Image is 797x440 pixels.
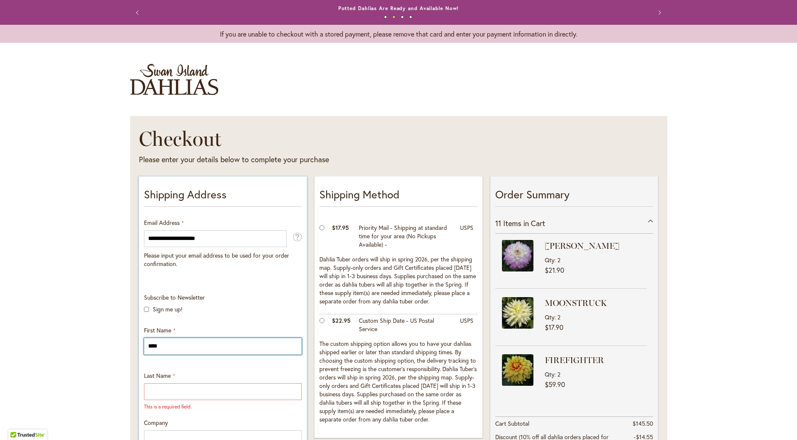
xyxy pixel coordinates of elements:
[355,221,455,253] td: Priority Mail - Shipping at standard time for your area (No Pickups Available) -
[401,16,404,18] button: 3 of 4
[545,240,645,252] strong: [PERSON_NAME]
[545,266,564,274] span: $21.90
[409,16,412,18] button: 4 of 4
[456,221,478,253] td: USPS
[557,313,560,321] span: 2
[545,256,554,264] span: Qty
[557,370,560,378] span: 2
[139,154,508,165] div: Please enter your details below to complete your purchase
[557,256,560,264] span: 2
[139,126,508,151] h1: Checkout
[651,4,667,21] button: Next
[319,187,477,207] p: Shipping Method
[545,323,563,332] span: $17.90
[392,16,395,18] button: 2 of 4
[153,305,183,313] label: Sign me up!
[144,219,180,227] span: Email Address
[144,419,168,427] span: Company
[502,240,533,271] img: MIKAYLA MIRANDA
[503,218,545,228] span: Items in Cart
[545,354,645,366] strong: FIREFIGHTER
[130,4,147,21] button: Previous
[502,297,533,329] img: MOONSTRUCK
[332,316,350,324] span: $22.95
[355,314,455,337] td: Custom Ship Date - US Postal Service
[144,187,302,207] p: Shipping Address
[545,380,565,389] span: $59.90
[319,253,477,314] td: Dahlia Tuber orders will ship in spring 2026, per the shipping map. Supply-only orders and Gift C...
[632,419,653,427] span: $145.50
[332,224,349,232] span: $17.95
[144,326,171,334] span: First Name
[144,403,192,410] span: This is a required field.
[545,297,645,309] strong: MOONSTRUCK
[144,251,289,268] span: Please input your email address to be used for your order confirmation.
[545,370,554,378] span: Qty
[495,218,501,228] span: 11
[144,293,205,301] span: Subscribe to Newsletter
[545,313,554,321] span: Qty
[130,29,667,39] p: If you are unable to checkout with a stored payment, please remove that card and enter your payme...
[338,5,459,11] a: Potted Dahlias Are Ready and Available Now!
[319,337,477,428] td: The custom shipping option allows you to have your dahlias shipped earlier or later than standard...
[6,410,30,434] iframe: Launch Accessibility Center
[130,64,218,95] a: store logo
[495,416,626,430] th: Cart Subtotal
[456,314,478,337] td: USPS
[384,16,387,18] button: 1 of 4
[495,187,653,207] p: Order Summary
[502,354,533,386] img: FIREFIGHTER
[144,371,171,379] span: Last Name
